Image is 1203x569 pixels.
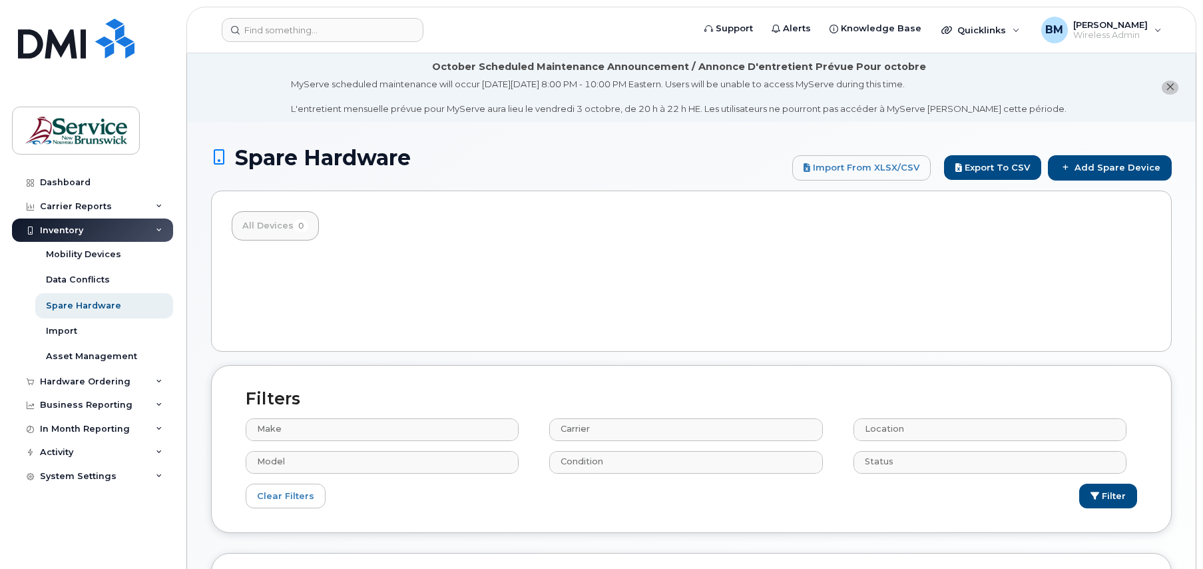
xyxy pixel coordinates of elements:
h2: Filters [236,390,1147,408]
div: MyServe scheduled maintenance will occur [DATE][DATE] 8:00 PM - 10:00 PM Eastern. Users will be u... [291,78,1067,115]
a: Import from XLSX/CSV [792,155,931,181]
a: Add Spare Device [1048,155,1172,181]
h1: Spare Hardware [211,146,786,169]
button: Filter [1079,484,1137,508]
span: 0 [294,219,308,233]
a: Clear Filters [246,484,326,508]
button: Export to CSV [944,155,1041,180]
div: October Scheduled Maintenance Announcement / Annonce D'entretient Prévue Pour octobre [432,60,926,74]
button: close notification [1162,81,1178,95]
a: All Devices0 [232,211,319,241]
